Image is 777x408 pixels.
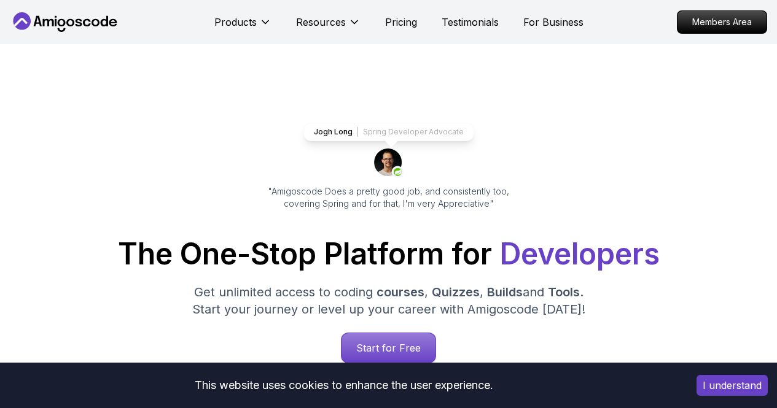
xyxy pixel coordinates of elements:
span: Tools [548,285,580,299]
button: Accept cookies [697,375,768,396]
p: "Amigoscode Does a pretty good job, and consistently too, covering Spring and for that, I'm very ... [251,185,526,210]
span: Developers [499,236,660,272]
a: Start for Free [341,333,436,363]
a: For Business [523,15,584,29]
p: Products [214,15,257,29]
a: Members Area [677,10,767,34]
span: Builds [487,285,523,299]
p: Jogh Long [314,127,353,137]
h1: The One-Stop Platform for [10,239,767,269]
p: Get unlimited access to coding , , and . Start your journey or level up your career with Amigosco... [182,283,595,318]
a: Pricing [385,15,417,29]
span: Quizzes [432,285,480,299]
p: Start for Free [342,333,435,363]
button: Products [214,15,271,39]
span: courses [377,285,424,299]
div: This website uses cookies to enhance the user experience. [9,372,678,399]
p: Spring Developer Advocate [363,127,464,137]
p: Members Area [677,11,767,33]
img: josh long [374,148,404,178]
button: Resources [296,15,361,39]
p: Resources [296,15,346,29]
a: Testimonials [442,15,499,29]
